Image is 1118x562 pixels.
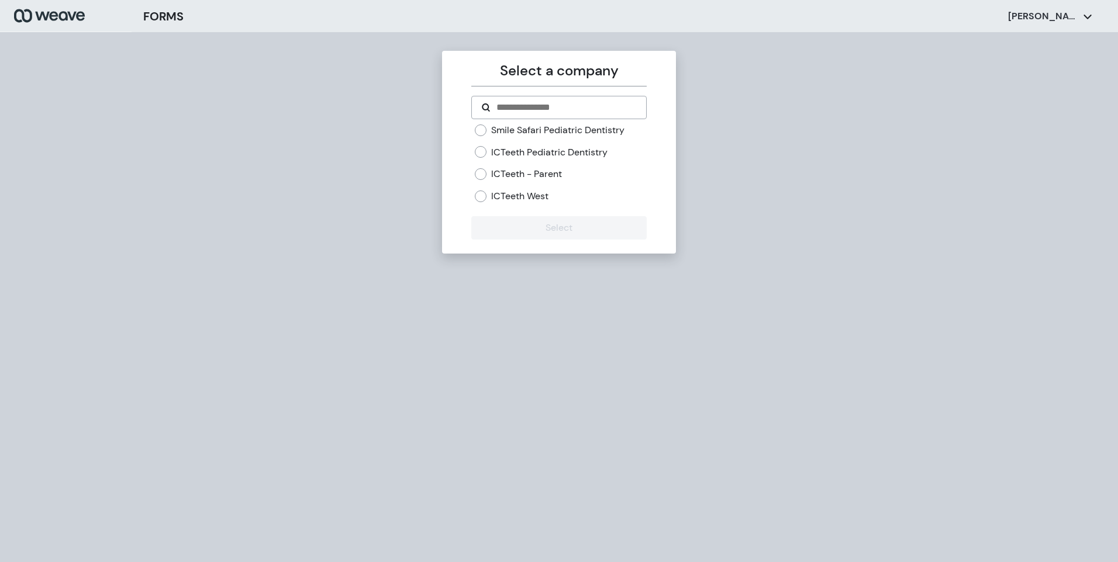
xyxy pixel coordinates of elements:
p: [PERSON_NAME] [1008,10,1078,23]
label: Smile Safari Pediatric Dentistry [491,124,624,137]
button: Select [471,216,646,240]
label: ICTeeth Pediatric Dentistry [491,146,608,159]
p: Select a company [471,60,646,81]
label: ICTeeth - Parent [491,168,562,181]
label: ICTeeth West [491,190,548,203]
input: Search [495,100,636,115]
h3: FORMS [143,8,184,25]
